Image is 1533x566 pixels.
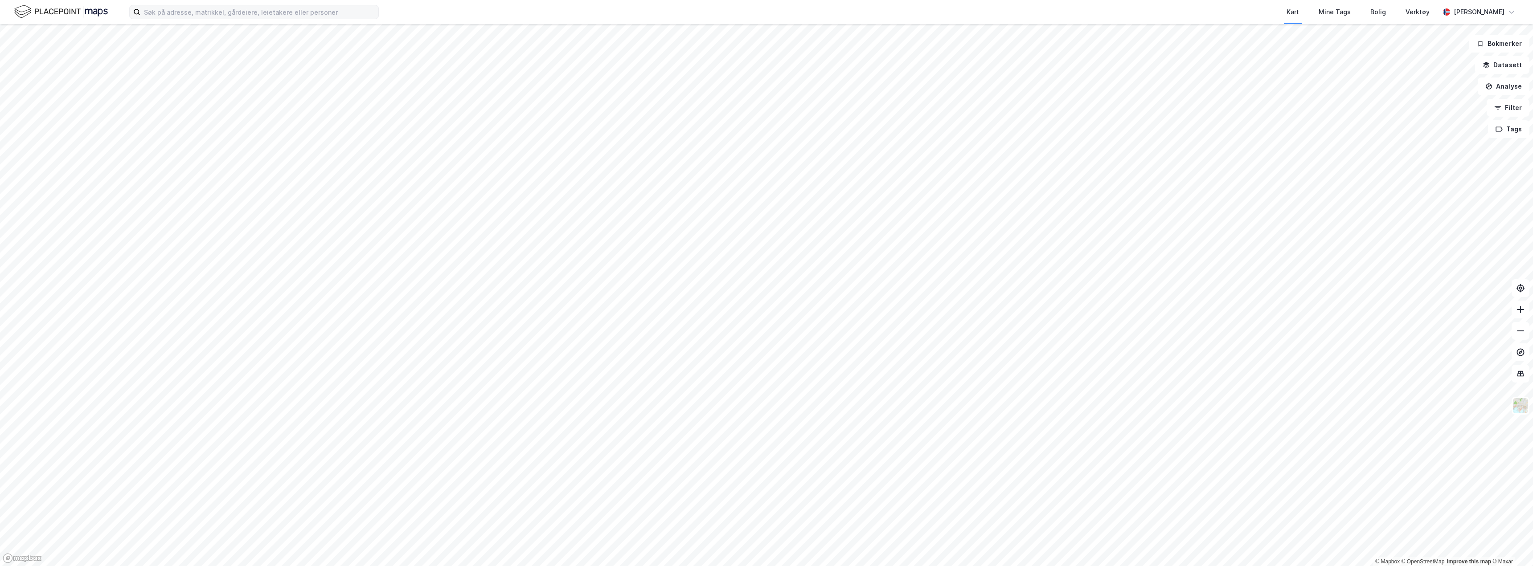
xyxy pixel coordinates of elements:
[14,4,108,20] img: logo.f888ab2527a4732fd821a326f86c7f29.svg
[1488,523,1533,566] iframe: Chat Widget
[1287,7,1299,17] div: Kart
[1488,523,1533,566] div: Kontrollprogram for chat
[1406,7,1430,17] div: Verktøy
[1370,7,1386,17] div: Bolig
[1454,7,1504,17] div: [PERSON_NAME]
[140,5,378,19] input: Søk på adresse, matrikkel, gårdeiere, leietakere eller personer
[1319,7,1351,17] div: Mine Tags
